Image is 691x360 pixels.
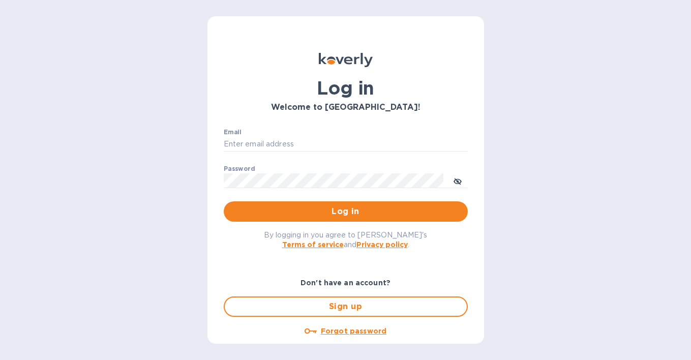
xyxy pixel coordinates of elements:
span: By logging in you agree to [PERSON_NAME]'s and . [264,231,427,249]
label: Password [224,166,255,172]
a: Terms of service [282,241,344,249]
button: Sign up [224,296,468,317]
button: toggle password visibility [447,170,468,191]
img: Koverly [319,53,373,67]
span: Sign up [233,301,459,313]
h1: Log in [224,77,468,99]
span: Log in [232,205,460,218]
u: Forgot password [321,327,386,335]
input: Enter email address [224,137,468,152]
label: Email [224,129,242,135]
h3: Welcome to [GEOGRAPHIC_DATA]! [224,103,468,112]
button: Log in [224,201,468,222]
a: Privacy policy [356,241,408,249]
b: Don't have an account? [301,279,390,287]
